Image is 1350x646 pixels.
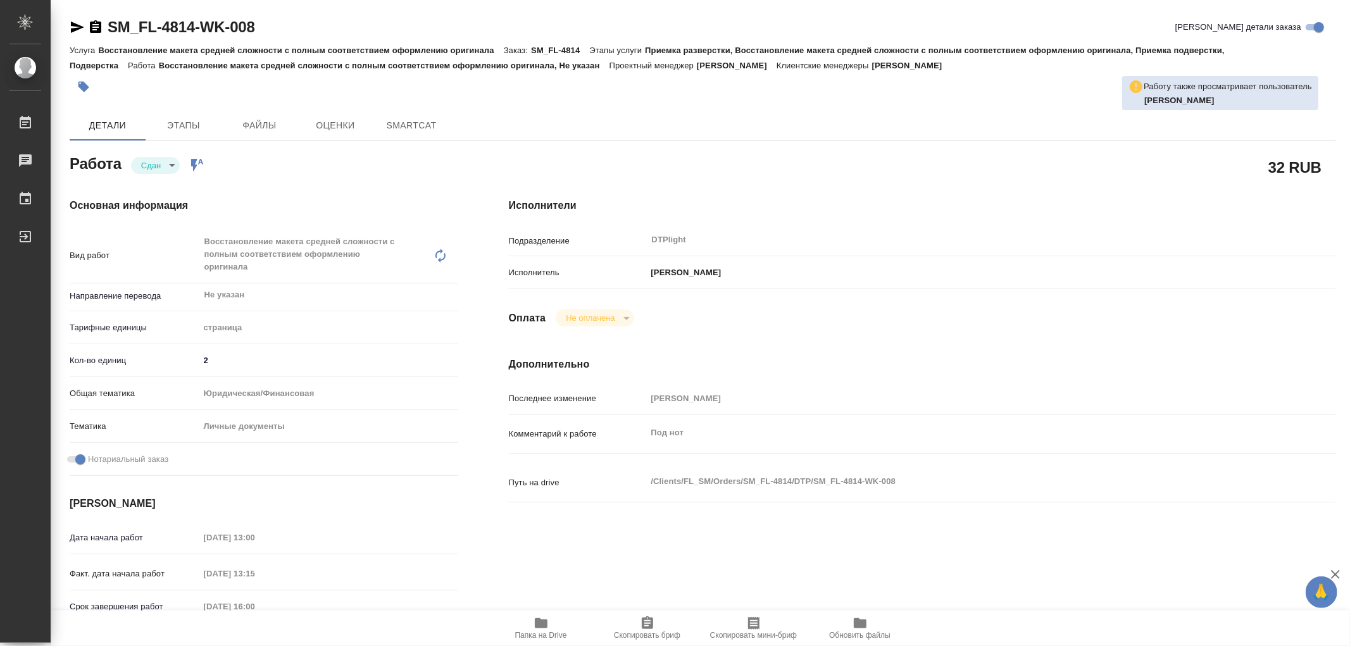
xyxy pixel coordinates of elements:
p: Работа [128,61,159,70]
input: Пустое поле [199,597,310,616]
input: Пустое поле [647,389,1267,407]
p: Восстановление макета средней сложности с полным соответствием оформлению оригинала, Не указан [159,61,609,70]
span: 🙏 [1311,579,1332,606]
div: страница [199,317,458,339]
input: Пустое поле [199,528,310,547]
p: Подразделение [509,235,647,247]
span: Файлы [229,118,290,134]
button: Папка на Drive [488,611,594,646]
span: SmartCat [381,118,442,134]
p: SM_FL-4814 [531,46,589,55]
p: Проектный менеджер [609,61,697,70]
p: Комментарий к работе [509,428,647,440]
p: Путь на drive [509,476,647,489]
p: Восстановление макета средней сложности с полным соответствием оформлению оригинала [98,46,503,55]
p: [PERSON_NAME] [697,61,777,70]
span: Оценки [305,118,366,134]
p: Факт. дата начала работ [70,568,199,580]
p: Кол-во единиц [70,354,199,367]
p: Дзюндзя Нина [1144,94,1312,107]
textarea: /Clients/FL_SM/Orders/SM_FL-4814/DTP/SM_FL-4814-WK-008 [647,471,1267,492]
p: Дата начала работ [70,531,199,544]
a: SM_FL-4814-WK-008 [108,18,255,35]
button: 🙏 [1306,576,1337,608]
span: Этапы [153,118,214,134]
p: Последнее изменение [509,392,647,405]
div: Личные документы [199,416,458,437]
button: Скопировать ссылку для ЯМессенджера [70,20,85,35]
p: Заказ: [504,46,531,55]
span: Нотариальный заказ [88,453,168,466]
h4: [PERSON_NAME] [70,496,458,511]
h2: 32 RUB [1268,156,1322,178]
p: [PERSON_NAME] [872,61,952,70]
p: Клиентские менеджеры [777,61,872,70]
p: Общая тематика [70,387,199,400]
p: Исполнитель [509,266,647,279]
button: Скопировать бриф [594,611,701,646]
p: Этапы услуги [589,46,645,55]
span: Детали [77,118,138,134]
span: Папка на Drive [515,631,567,640]
p: Тематика [70,420,199,433]
h4: Исполнители [509,198,1336,213]
h2: Работа [70,151,122,174]
p: Срок завершения работ [70,600,199,613]
button: Не оплачена [562,313,618,323]
button: Сдан [137,160,165,171]
div: Сдан [556,309,634,326]
p: Направление перевода [70,290,199,302]
input: Пустое поле [199,564,310,583]
h4: Основная информация [70,198,458,213]
h4: Дополнительно [509,357,1336,372]
span: [PERSON_NAME] детали заказа [1175,21,1301,34]
h4: Оплата [509,311,546,326]
button: Обновить файлы [807,611,913,646]
span: Обновить файлы [829,631,891,640]
p: Работу также просматривает пользователь [1144,80,1312,93]
p: [PERSON_NAME] [647,266,722,279]
span: Скопировать мини-бриф [710,631,797,640]
input: ✎ Введи что-нибудь [199,351,458,370]
button: Скопировать ссылку [88,20,103,35]
p: Вид работ [70,249,199,262]
p: Услуга [70,46,98,55]
textarea: Под нот [647,422,1267,444]
p: Приемка разверстки, Восстановление макета средней сложности с полным соответствием оформлению ори... [70,46,1225,70]
button: Скопировать мини-бриф [701,611,807,646]
b: [PERSON_NAME] [1144,96,1215,105]
p: Тарифные единицы [70,321,199,334]
span: Скопировать бриф [614,631,680,640]
div: Сдан [131,157,180,174]
button: Добавить тэг [70,73,97,101]
div: Юридическая/Финансовая [199,383,458,404]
